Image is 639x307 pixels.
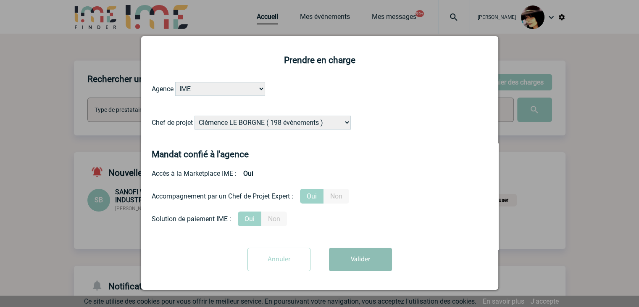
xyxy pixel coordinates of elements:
div: Solution de paiement IME : [152,215,231,223]
label: Non [323,189,349,204]
label: Oui [300,189,323,204]
div: Accès à la Marketplace IME : [152,166,488,181]
h2: Prendre en charge [152,55,488,65]
input: Annuler [247,248,310,271]
label: Oui [238,212,261,226]
label: Non [261,212,287,226]
div: Conformité aux process achat client, Prise en charge de la facturation, Mutualisation de plusieur... [152,212,488,226]
label: Agence [152,85,174,93]
h4: Mandat confié à l'agence [152,149,249,159]
label: Chef de projet [152,119,193,127]
button: Valider [329,248,392,271]
div: Accompagnement par un Chef de Projet Expert : [152,192,293,200]
div: Prestation payante [152,189,488,204]
b: Oui [237,166,260,181]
